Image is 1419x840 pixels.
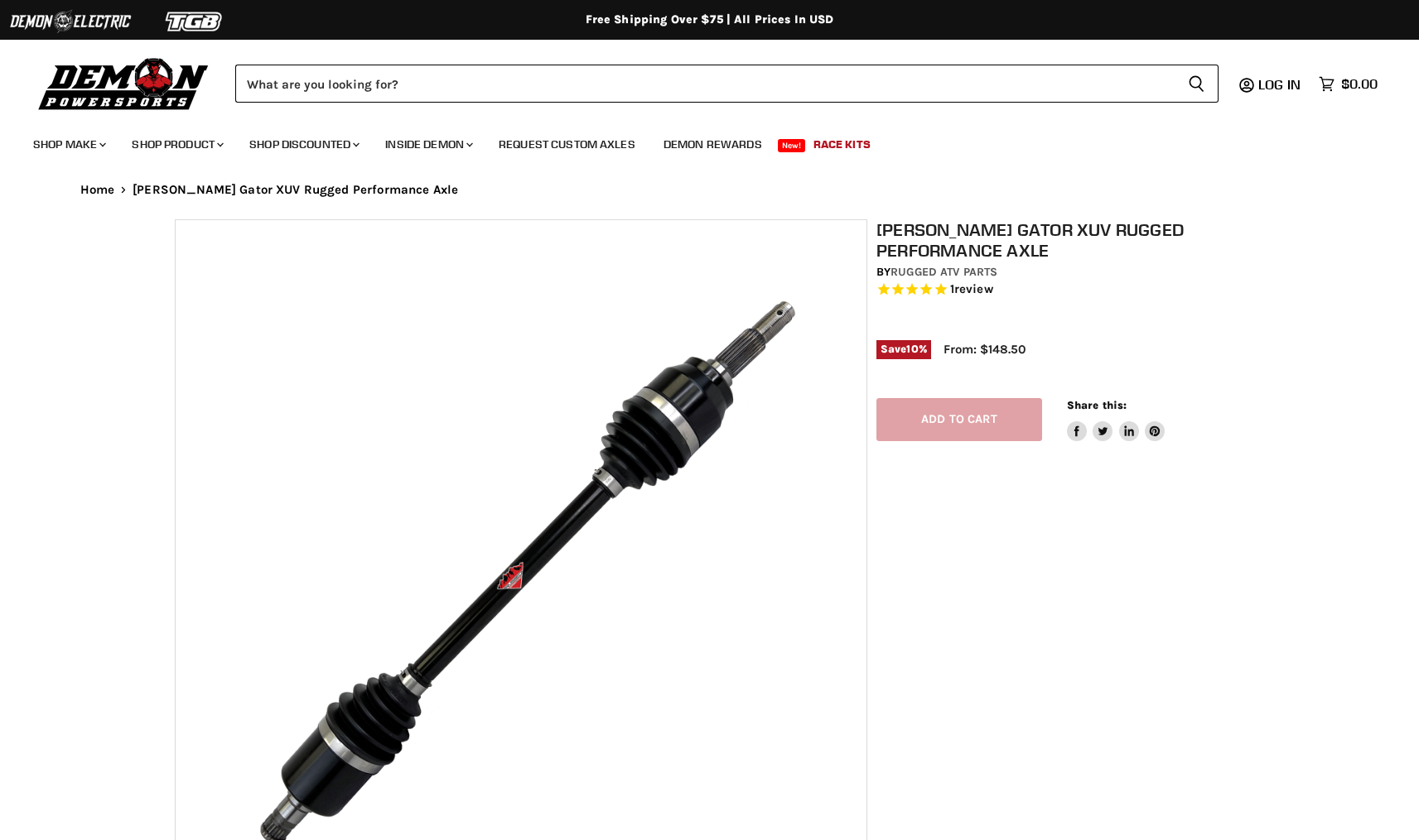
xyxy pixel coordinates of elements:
span: New! [778,139,806,152]
span: review [954,282,993,297]
img: Demon Powersports [33,54,215,113]
div: by [876,263,1254,281]
a: Request Custom Axles [486,127,648,161]
span: 10 [906,343,918,355]
span: Save % [876,340,931,358]
h1: [PERSON_NAME] Gator XUV Rugged Performance Axle [876,219,1254,261]
a: Shop Make [21,127,116,161]
a: Home [80,183,115,197]
nav: Breadcrumbs [47,183,1373,197]
input: Search [235,65,1175,103]
a: Inside Demon [373,127,483,161]
span: Log in [1258,76,1301,93]
img: TGB Logo 2 [133,6,257,37]
button: Search [1175,65,1219,103]
a: $0.00 [1310,72,1386,96]
a: Shop Product [119,127,234,161]
span: Rated 5.0 out of 5 stars 1 reviews [876,281,1254,299]
a: Rugged ATV Parts [890,265,997,279]
div: Free Shipping Over $75 | All Prices In USD [47,12,1373,27]
aside: Share this: [1067,398,1166,442]
span: 1 reviews [950,282,993,297]
img: Demon Electric Logo 2 [8,6,133,37]
span: From: $148.50 [944,342,1026,357]
a: Log in [1251,77,1310,92]
span: [PERSON_NAME] Gator XUV Rugged Performance Axle [133,183,458,197]
ul: Main menu [21,121,1373,161]
a: Race Kits [801,127,883,161]
span: $0.00 [1341,76,1378,92]
a: Shop Discounted [237,127,369,161]
form: Product [235,65,1219,103]
span: Share this: [1067,399,1127,411]
a: Demon Rewards [651,127,775,161]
